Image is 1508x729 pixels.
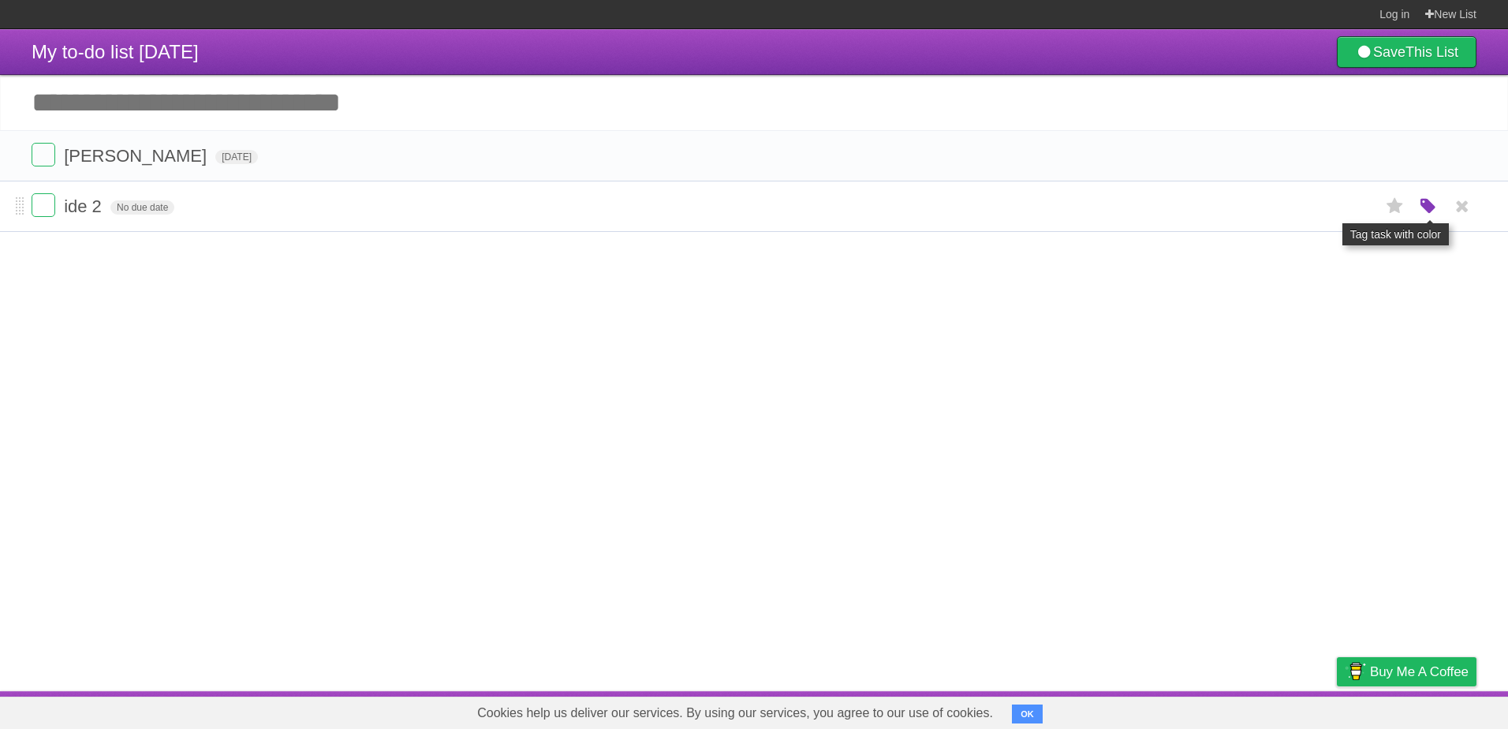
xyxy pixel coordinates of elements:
[32,193,55,217] label: Done
[1370,658,1469,686] span: Buy me a coffee
[215,150,258,164] span: [DATE]
[461,697,1009,729] span: Cookies help us deliver our services. By using our services, you agree to our use of cookies.
[1405,44,1458,60] b: This List
[110,200,174,215] span: No due date
[1127,695,1160,725] a: About
[64,146,211,166] span: [PERSON_NAME]
[1012,705,1043,723] button: OK
[32,143,55,166] label: Done
[1377,695,1476,725] a: Suggest a feature
[64,196,106,216] span: ide 2
[1337,36,1476,68] a: SaveThis List
[1263,695,1297,725] a: Terms
[1316,695,1357,725] a: Privacy
[1337,657,1476,686] a: Buy me a coffee
[1380,193,1410,219] label: Star task
[1345,658,1366,685] img: Buy me a coffee
[32,41,199,62] span: My to-do list [DATE]
[1179,695,1243,725] a: Developers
